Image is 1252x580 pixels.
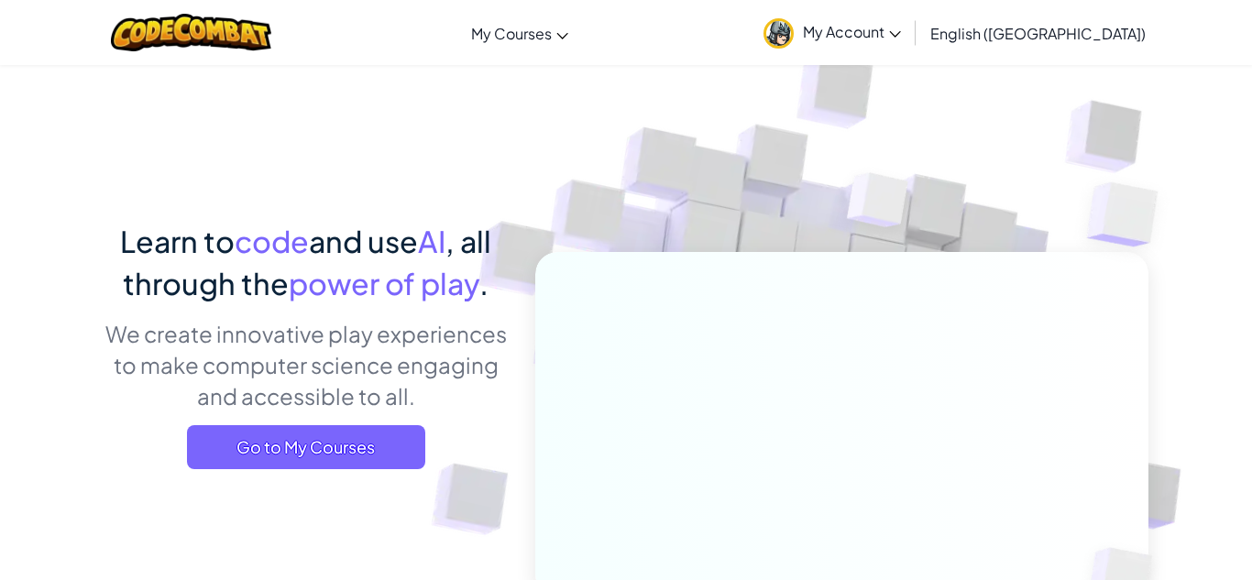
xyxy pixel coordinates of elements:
[930,24,1146,43] span: English ([GEOGRAPHIC_DATA])
[479,265,489,301] span: .
[111,14,271,51] img: CodeCombat logo
[187,425,425,469] a: Go to My Courses
[1050,137,1209,292] img: Overlap cubes
[462,8,577,58] a: My Courses
[813,137,945,273] img: Overlap cubes
[754,4,910,61] a: My Account
[289,265,479,301] span: power of play
[471,24,552,43] span: My Courses
[418,223,445,259] span: AI
[921,8,1155,58] a: English ([GEOGRAPHIC_DATA])
[120,223,235,259] span: Learn to
[104,318,508,411] p: We create innovative play experiences to make computer science engaging and accessible to all.
[309,223,418,259] span: and use
[235,223,309,259] span: code
[803,22,901,41] span: My Account
[763,18,794,49] img: avatar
